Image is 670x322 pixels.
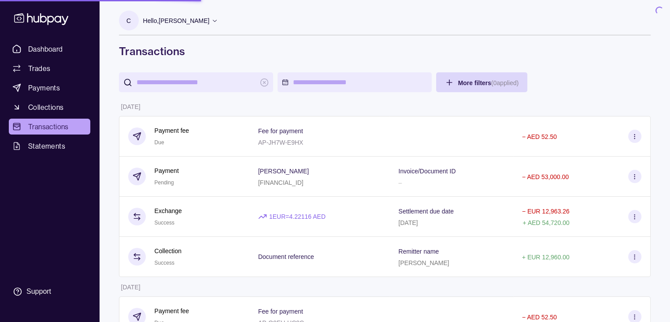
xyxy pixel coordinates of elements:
[258,127,303,135] p: Fee for payment
[398,248,439,255] p: Remitter name
[398,168,455,175] p: Invoice/Document ID
[26,287,51,296] div: Support
[9,80,90,96] a: Payments
[28,63,50,74] span: Trades
[269,212,326,221] p: 1 EUR = 4.22116 AED
[258,308,303,315] p: Fee for payment
[522,219,569,226] p: + AED 54,720.00
[398,208,453,215] p: Settlement due date
[9,60,90,76] a: Trades
[522,208,570,215] p: − EUR 12,963.26
[258,253,314,260] p: Document reference
[258,179,304,186] p: [FINANCIAL_ID]
[121,103,141,110] p: [DATE]
[155,139,164,146] span: Due
[155,306,189,316] p: Payment fee
[522,314,557,321] p: − AED 52.50
[522,133,557,140] p: − AED 52.50
[121,284,141,291] p: [DATE]
[458,79,519,86] span: More filters
[119,44,651,58] h1: Transactions
[143,16,210,26] p: Hello, [PERSON_NAME]
[155,220,174,226] span: Success
[28,102,63,112] span: Collections
[522,254,570,261] p: + EUR 12,960.00
[155,180,174,186] span: Pending
[28,121,69,132] span: Transactions
[9,282,90,301] a: Support
[9,138,90,154] a: Statements
[155,246,181,256] p: Collection
[155,206,182,216] p: Exchange
[258,139,303,146] p: AP-JH7W-E9HX
[398,259,449,266] p: [PERSON_NAME]
[155,260,174,266] span: Success
[9,99,90,115] a: Collections
[126,16,131,26] p: C
[155,126,189,135] p: Payment fee
[28,141,65,151] span: Statements
[9,119,90,135] a: Transactions
[28,82,60,93] span: Payments
[137,72,255,92] input: search
[398,179,402,186] p: –
[258,168,309,175] p: [PERSON_NAME]
[155,166,179,176] p: Payment
[491,79,518,86] p: ( 0 applied)
[9,41,90,57] a: Dashboard
[522,173,569,180] p: − AED 53,000.00
[398,219,418,226] p: [DATE]
[436,72,528,92] button: More filters(0applied)
[28,44,63,54] span: Dashboard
